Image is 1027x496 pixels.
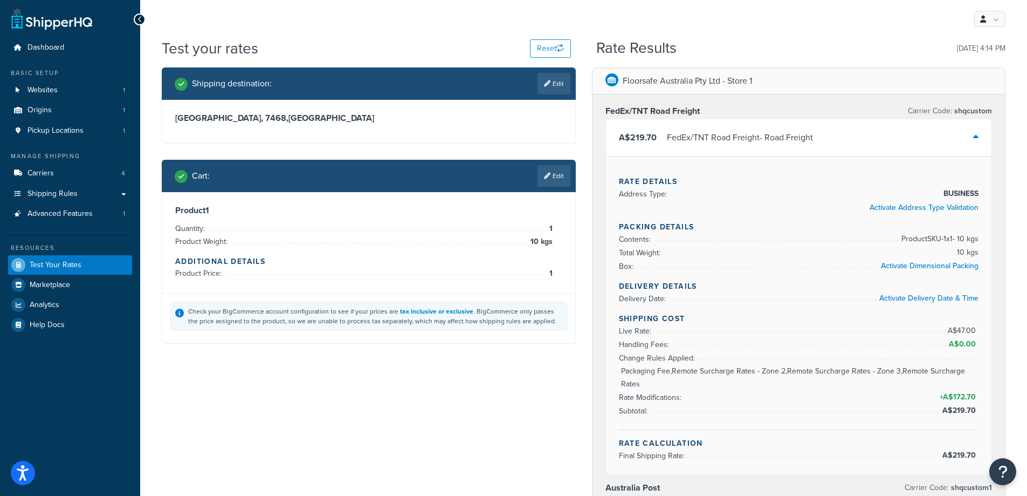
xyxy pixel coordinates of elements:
[619,352,698,364] span: Change Rules Applied:
[8,204,132,224] a: Advanced Features1
[941,187,978,200] span: BUSINESS
[400,307,473,316] a: tax inclusive or exclusive
[596,40,677,57] h2: Rate Results
[908,104,992,119] p: Carrier Code:
[949,338,978,350] span: A$0.00
[175,236,230,247] span: Product Weight:
[123,209,125,219] span: 1
[192,79,272,89] h2: Shipping destination :
[870,202,978,213] a: Activate Address Type Validation
[8,243,132,253] div: Resources
[619,365,979,391] span: Packaging Fee,Remote Surcharge Rates - Zone 2,Remote Surcharge Rates - Zone 3,Remote Surcharge Rates
[899,233,978,246] span: Product SKU-1 x 1 - 10 kgs
[667,130,813,145] div: FedEx/TNT Road Freight - Road Freight
[605,483,660,493] h3: Australia Post
[619,450,687,461] span: Final Shipping Rate:
[949,482,992,493] span: shqcustom1
[175,205,562,216] h3: Product 1
[528,235,553,248] span: 10 kgs
[942,450,978,461] span: A$219.70
[175,268,224,279] span: Product Price:
[8,255,132,275] a: Test Your Rates
[27,106,52,115] span: Origins
[123,106,125,115] span: 1
[121,169,125,178] span: 4
[30,301,59,310] span: Analytics
[619,261,636,272] span: Box:
[619,313,979,324] h4: Shipping Cost
[619,247,663,259] span: Total Weight:
[30,321,65,330] span: Help Docs
[8,275,132,295] a: Marketplace
[619,438,979,449] h4: Rate Calculation
[123,126,125,135] span: 1
[8,38,132,58] a: Dashboard
[27,126,84,135] span: Pickup Locations
[8,164,132,184] a: Carriers4
[537,165,570,187] a: Edit
[8,100,132,120] a: Origins1
[8,295,132,315] a: Analytics
[537,73,570,94] a: Edit
[8,100,132,120] li: Origins
[8,152,132,161] div: Manage Shipping
[547,222,553,235] span: 1
[954,246,978,259] span: 10 kgs
[530,39,571,58] button: Reset
[619,234,653,245] span: Contents:
[989,458,1016,485] button: Open Resource Center
[162,38,258,59] h1: Test your rates
[8,315,132,335] a: Help Docs
[619,281,979,292] h4: Delivery Details
[175,223,208,234] span: Quantity:
[619,188,670,200] span: Address Type:
[952,105,992,117] span: shqcustom
[619,131,657,144] span: A$219.70
[547,267,553,280] span: 1
[948,325,978,336] span: A$47.00
[175,113,562,124] h3: [GEOGRAPHIC_DATA], 7468 , [GEOGRAPHIC_DATA]
[8,80,132,100] li: Websites
[619,221,979,233] h4: Packing Details
[605,106,700,117] h3: FedEx/TNT Road Freight
[8,184,132,204] a: Shipping Rules
[619,176,979,187] h4: Rate Details
[27,86,58,95] span: Websites
[905,480,992,495] p: Carrier Code:
[943,391,978,403] span: A$172.70
[619,325,654,337] span: Live Rate:
[938,391,978,404] span: +
[942,405,978,416] span: A$219.70
[27,43,64,52] span: Dashboard
[188,307,562,326] div: Check your BigCommerce account configuration to see if your prices are . BigCommerce only passes ...
[881,260,978,271] a: Activate Dimensional Packing
[8,80,132,100] a: Websites1
[8,164,132,184] li: Carriers
[123,86,125,95] span: 1
[30,261,81,270] span: Test Your Rates
[27,169,54,178] span: Carriers
[8,121,132,141] li: Pickup Locations
[957,41,1005,56] p: [DATE] 4:14 PM
[8,121,132,141] a: Pickup Locations1
[27,189,78,199] span: Shipping Rules
[619,293,668,304] span: Delivery Date:
[8,69,132,78] div: Basic Setup
[623,73,752,89] p: Floorsafe Australia Pty Ltd - Store 1
[27,209,93,219] span: Advanced Features
[619,339,672,350] span: Handling Fees:
[8,204,132,224] li: Advanced Features
[30,281,70,290] span: Marketplace
[879,293,978,304] a: Activate Delivery Date & Time
[619,392,684,403] span: Rate Modifications:
[619,405,650,417] span: Subtotal:
[175,256,562,267] h4: Additional Details
[192,171,210,181] h2: Cart :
